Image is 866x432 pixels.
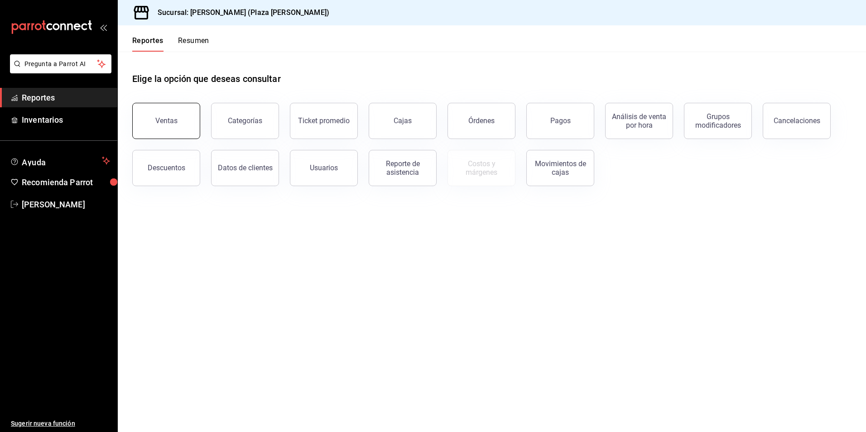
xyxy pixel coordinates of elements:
span: Inventarios [22,114,110,126]
div: Ticket promedio [298,116,350,125]
h1: Elige la opción que deseas consultar [132,72,281,86]
span: Pregunta a Parrot AI [24,59,97,69]
div: Reporte de asistencia [375,159,431,177]
div: Usuarios [310,163,338,172]
button: Descuentos [132,150,200,186]
button: Órdenes [447,103,515,139]
button: Pagos [526,103,594,139]
div: Ventas [155,116,178,125]
div: navigation tabs [132,36,209,52]
div: Cajas [394,115,412,126]
button: Usuarios [290,150,358,186]
button: Ventas [132,103,200,139]
span: Sugerir nueva función [11,419,110,428]
button: Reporte de asistencia [369,150,437,186]
div: Órdenes [468,116,495,125]
button: Análisis de venta por hora [605,103,673,139]
h3: Sucursal: [PERSON_NAME] (Plaza [PERSON_NAME]) [150,7,329,18]
span: Ayuda [22,155,98,166]
button: Cancelaciones [763,103,831,139]
button: Categorías [211,103,279,139]
div: Análisis de venta por hora [611,112,667,130]
span: Recomienda Parrot [22,176,110,188]
a: Pregunta a Parrot AI [6,66,111,75]
div: Grupos modificadores [690,112,746,130]
div: Datos de clientes [218,163,273,172]
span: [PERSON_NAME] [22,198,110,211]
button: Pregunta a Parrot AI [10,54,111,73]
span: Reportes [22,91,110,104]
button: Resumen [178,36,209,52]
button: Datos de clientes [211,150,279,186]
button: Reportes [132,36,164,52]
div: Descuentos [148,163,185,172]
div: Costos y márgenes [453,159,510,177]
button: open_drawer_menu [100,24,107,31]
a: Cajas [369,103,437,139]
button: Contrata inventarios para ver este reporte [447,150,515,186]
div: Movimientos de cajas [532,159,588,177]
div: Categorías [228,116,262,125]
button: Ticket promedio [290,103,358,139]
button: Movimientos de cajas [526,150,594,186]
div: Cancelaciones [774,116,820,125]
button: Grupos modificadores [684,103,752,139]
div: Pagos [550,116,571,125]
